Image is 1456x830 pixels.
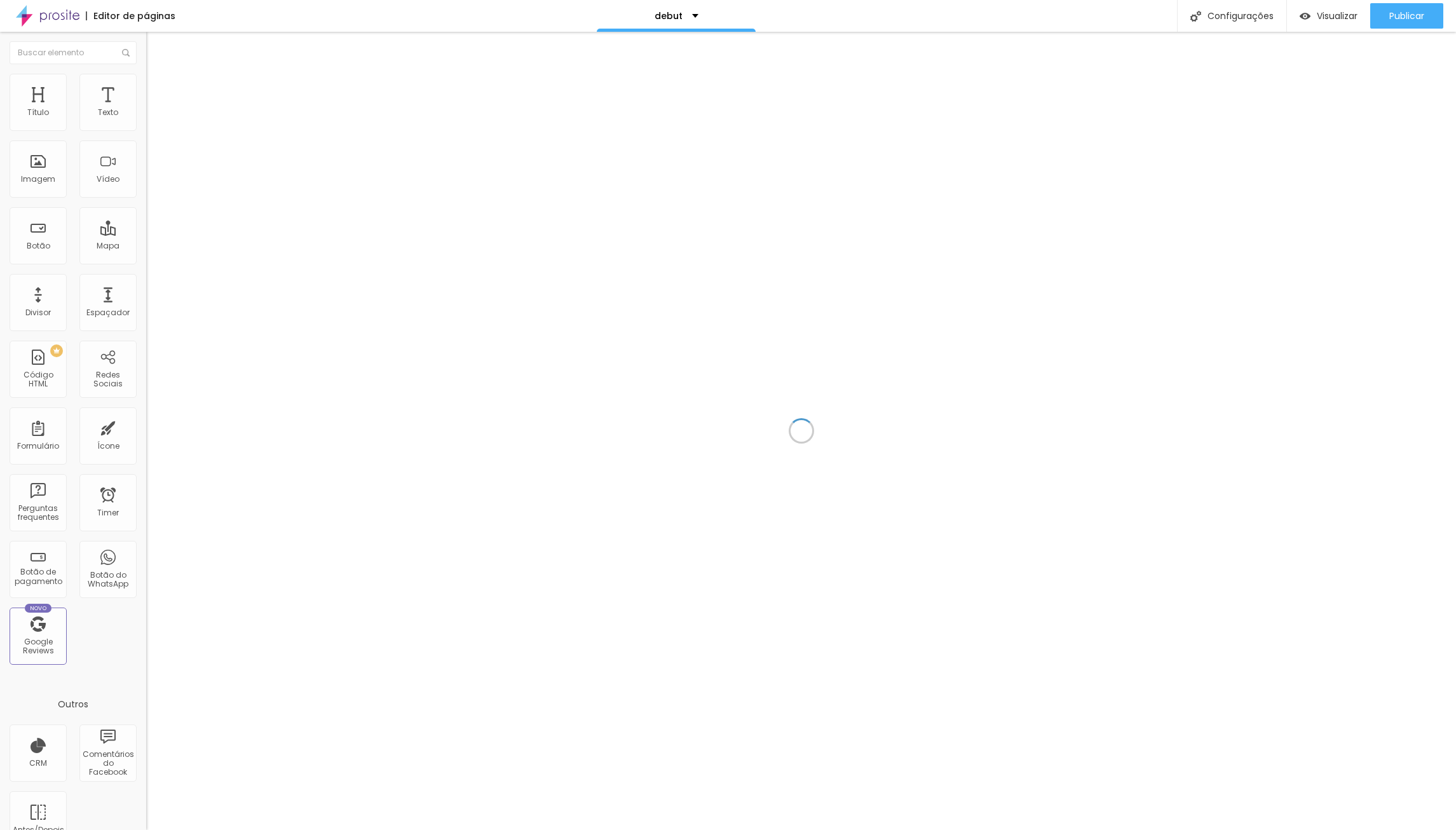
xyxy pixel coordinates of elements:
div: Imagem [21,175,55,184]
span: Visualizar [1317,11,1357,21]
div: Código HTML [13,371,63,389]
div: Botão [27,242,50,250]
div: CRM [29,759,47,768]
div: Novo [25,604,52,613]
div: Divisor [25,308,51,317]
button: Publicar [1370,3,1443,29]
img: Icone [122,49,130,57]
div: Comentários do Facebook [83,750,133,777]
div: Ícone [97,442,119,451]
input: Buscar elemento [10,41,137,64]
img: Icone [1190,11,1201,22]
div: Editor de páginas [86,11,175,20]
div: Redes Sociais [83,371,133,389]
div: Mapa [97,242,119,250]
div: Texto [98,108,118,117]
div: Formulário [17,442,59,451]
img: view-1.svg [1300,11,1310,22]
div: Vídeo [97,175,119,184]
div: Espaçador [86,308,130,317]
div: Google Reviews [13,637,63,656]
div: Perguntas frequentes [13,504,63,522]
div: Timer [97,508,119,517]
p: debut [655,11,683,20]
div: Botão do WhatsApp [83,571,133,589]
div: Botão de pagamento [13,568,63,586]
button: Visualizar [1287,3,1370,29]
div: Título [27,108,49,117]
span: Publicar [1389,11,1424,21]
